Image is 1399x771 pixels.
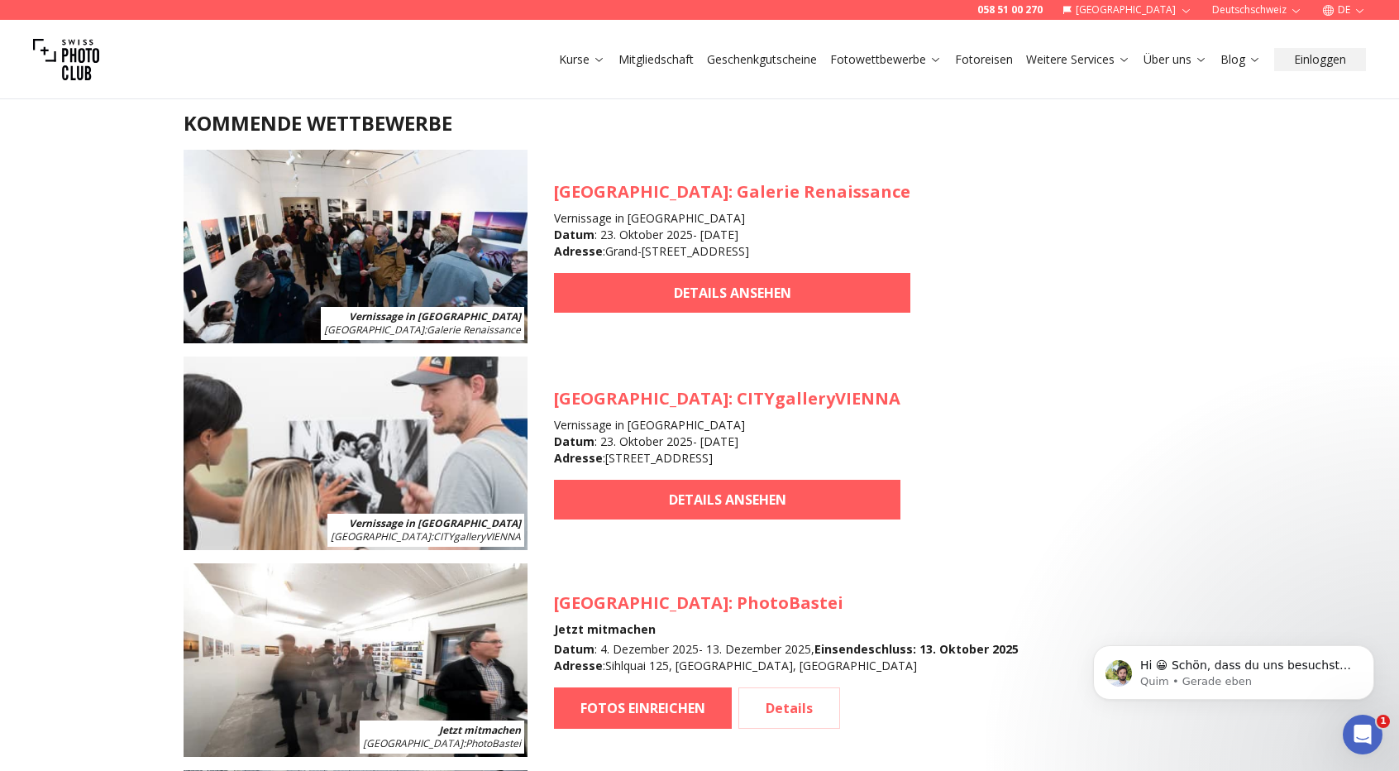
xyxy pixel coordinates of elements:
button: Über uns [1137,48,1214,71]
a: Fotowettbewerbe [830,51,942,68]
a: Kurse [559,51,605,68]
span: [GEOGRAPHIC_DATA] [331,529,431,544]
b: Vernissage in [GEOGRAPHIC_DATA] [349,516,521,530]
b: Adresse [554,658,603,673]
a: Fotoreisen [955,51,1013,68]
button: Mitgliedschaft [612,48,700,71]
h3: : Galerie Renaissance [554,180,910,204]
img: SPC Photo Awards WIEN Oktober 2025 [184,357,528,550]
b: Adresse [554,450,603,466]
div: : 4. Dezember 2025 - 13. Dezember 2025 , : Sihlquai 125, [GEOGRAPHIC_DATA], [GEOGRAPHIC_DATA] [554,641,1019,674]
b: Datum [554,227,594,242]
img: SPC Photo Awards Zürich: Dezember 2025 [184,563,528,757]
button: Weitere Services [1019,48,1137,71]
span: [GEOGRAPHIC_DATA] [554,591,728,614]
b: Vernissage in [GEOGRAPHIC_DATA] [349,309,521,323]
h3: : PhotoBastei [554,591,1019,615]
h3: : CITYgalleryVIENNA [554,387,900,410]
button: Geschenkgutscheine [700,48,824,71]
b: Einsendeschluss : 13. Oktober 2025 [814,641,1019,657]
button: Einloggen [1274,48,1366,71]
span: : Galerie Renaissance [324,323,521,337]
a: Details [738,687,840,729]
button: Blog [1214,48,1268,71]
a: Geschenkgutscheine [707,51,817,68]
a: Mitgliedschaft [618,51,694,68]
a: DETAILS ANSEHEN [554,480,900,520]
h4: Jetzt mitmachen [554,621,1019,638]
b: Datum [554,641,594,657]
span: : CITYgalleryVIENNA [331,529,521,544]
a: FOTOS EINREICHEN [554,687,732,729]
iframe: Intercom live chat [1343,715,1382,754]
a: Blog [1220,51,1261,68]
h2: KOMMENDE WETTBEWERBE [184,110,1215,136]
h4: Vernissage in [GEOGRAPHIC_DATA] [554,210,910,227]
img: Swiss photo club [33,26,99,93]
div: : 23. Oktober 2025 - [DATE] : [STREET_ADDRESS] [554,433,900,467]
a: Über uns [1144,51,1207,68]
span: [GEOGRAPHIC_DATA] [554,387,728,409]
b: Adresse [554,243,603,259]
a: 058 51 00 270 [977,3,1043,17]
span: [GEOGRAPHIC_DATA] [554,180,728,203]
b: Datum [554,433,594,449]
button: Fotowettbewerbe [824,48,948,71]
span: : PhotoBastei [363,736,521,750]
span: 1 [1377,715,1390,728]
span: [GEOGRAPHIC_DATA] [324,323,424,337]
b: Jetzt mitmachen [439,723,521,737]
a: Weitere Services [1026,51,1130,68]
div: : 23. Oktober 2025 - [DATE] : Grand-[STREET_ADDRESS] [554,227,910,260]
button: Fotoreisen [948,48,1019,71]
h4: Vernissage in [GEOGRAPHIC_DATA] [554,417,900,433]
iframe: Intercom notifications Nachricht [1068,611,1399,726]
span: [GEOGRAPHIC_DATA] [363,736,463,750]
button: Kurse [552,48,612,71]
a: DETAILS ANSEHEN [554,273,910,313]
img: SPC Photo Awards Geneva: October 2025 [184,150,528,343]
